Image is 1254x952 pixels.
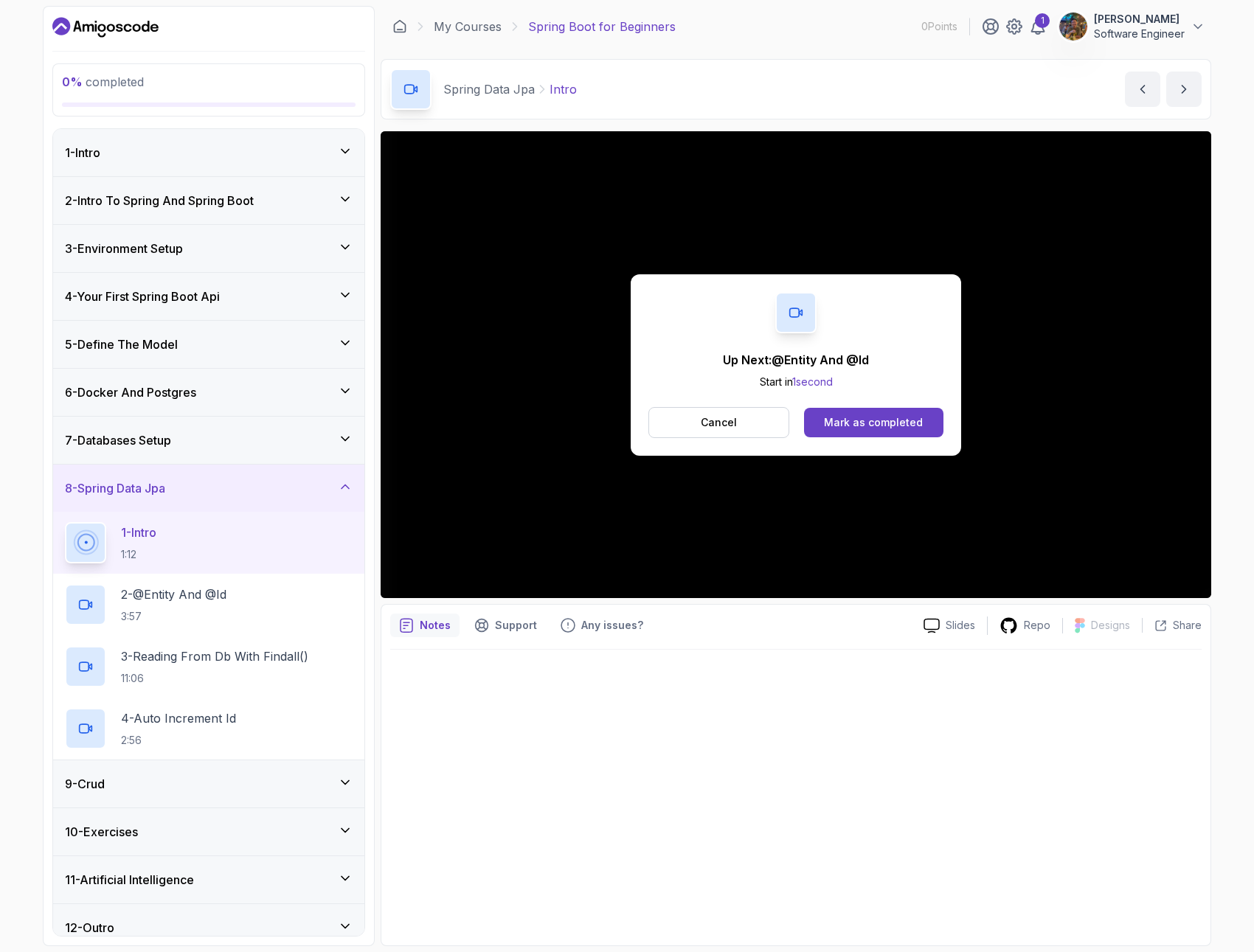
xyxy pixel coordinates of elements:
[65,522,353,563] button: 1-Intro1:12
[62,74,83,89] span: 0 %
[792,375,833,388] span: 1 second
[53,465,364,512] button: 8-Spring Data Jpa
[946,618,975,633] p: Slides
[495,618,537,633] p: Support
[65,708,353,749] button: 4-Auto Increment Id2:56
[723,375,869,389] p: Start in
[1059,12,1205,41] button: user profile image[PERSON_NAME]Software Engineer
[53,856,364,903] button: 11-Artificial Intelligence
[65,871,194,889] h3: 11 - Artificial Intelligence
[804,408,943,437] button: Mark as completed
[53,129,364,176] button: 1-Intro
[65,336,178,353] h3: 5 - Define The Model
[121,709,236,727] p: 4 - Auto Increment Id
[121,671,308,686] p: 11:06
[53,417,364,464] button: 7-Databases Setup
[65,775,105,793] h3: 9 - Crud
[1059,13,1087,41] img: user profile image
[65,646,353,687] button: 3-Reading From Db With Findall()11:06
[65,288,220,305] h3: 4 - Your First Spring Boot Api
[65,584,353,625] button: 2-@Entity And @Id3:57
[912,618,987,633] a: Slides
[824,415,923,430] div: Mark as completed
[65,192,254,209] h3: 2 - Intro To Spring And Spring Boot
[53,760,364,807] button: 9-Crud
[65,823,138,841] h3: 10 - Exercises
[53,273,364,320] button: 4-Your First Spring Boot Api
[121,609,226,624] p: 3:57
[1166,72,1202,107] button: next content
[1024,618,1050,633] p: Repo
[390,614,460,637] button: notes button
[121,647,308,665] p: 3 - Reading From Db With Findall()
[121,733,236,748] p: 2:56
[62,74,144,89] span: completed
[121,524,156,541] p: 1 - Intro
[921,19,957,34] p: 0 Points
[65,919,114,937] h3: 12 - Outro
[581,618,643,633] p: Any issues?
[443,80,535,98] p: Spring Data Jpa
[1125,72,1160,107] button: previous content
[53,904,364,951] button: 12-Outro
[1035,13,1050,28] div: 1
[53,225,364,272] button: 3-Environment Setup
[65,383,196,401] h3: 6 - Docker And Postgres
[392,19,407,34] a: Dashboard
[648,407,789,438] button: Cancel
[121,586,226,603] p: 2 - @Entity And @Id
[65,479,165,497] h3: 8 - Spring Data Jpa
[53,369,364,416] button: 6-Docker And Postgres
[528,18,676,35] p: Spring Boot for Beginners
[53,808,364,855] button: 10-Exercises
[988,616,1062,635] a: Repo
[1094,12,1185,27] p: [PERSON_NAME]
[53,177,364,224] button: 2-Intro To Spring And Spring Boot
[121,547,156,562] p: 1:12
[65,144,100,161] h3: 1 - Intro
[701,415,737,430] p: Cancel
[723,351,869,369] p: Up Next: @Entity And @Id
[420,618,451,633] p: Notes
[434,18,502,35] a: My Courses
[52,15,159,39] a: Dashboard
[65,240,183,257] h3: 3 - Environment Setup
[550,80,577,98] p: Intro
[1142,618,1202,633] button: Share
[53,321,364,368] button: 5-Define The Model
[381,131,1211,598] iframe: 1 - Intro
[65,431,171,449] h3: 7 - Databases Setup
[1029,18,1047,35] a: 1
[465,614,546,637] button: Support button
[1094,27,1185,41] p: Software Engineer
[1173,618,1202,633] p: Share
[1091,618,1130,633] p: Designs
[552,614,652,637] button: Feedback button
